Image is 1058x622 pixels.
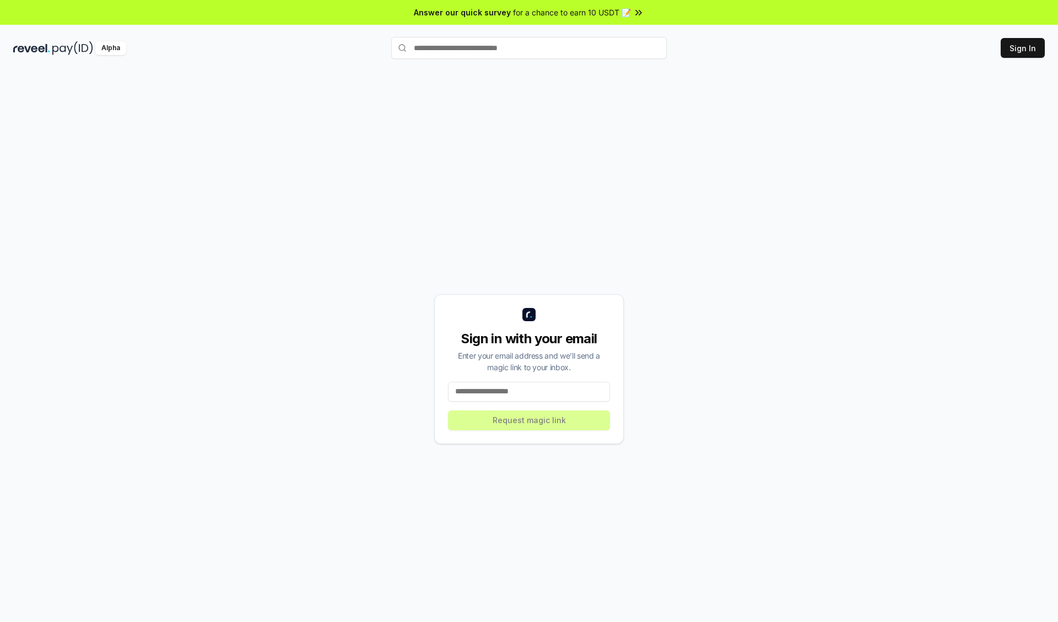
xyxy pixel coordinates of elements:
span: Answer our quick survey [414,7,511,18]
span: for a chance to earn 10 USDT 📝 [513,7,631,18]
div: Alpha [95,41,126,55]
div: Sign in with your email [448,330,610,348]
img: pay_id [52,41,93,55]
img: logo_small [522,308,536,321]
img: reveel_dark [13,41,50,55]
button: Sign In [1001,38,1045,58]
div: Enter your email address and we’ll send a magic link to your inbox. [448,350,610,373]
